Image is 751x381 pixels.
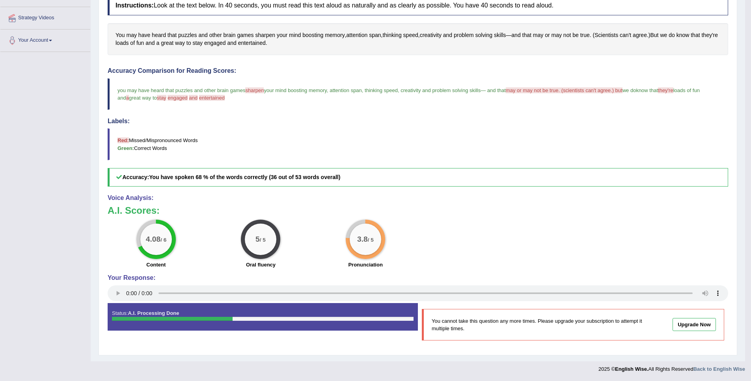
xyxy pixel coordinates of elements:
b: Red: [117,137,129,143]
h4: Your Response: [108,274,728,281]
span: Click to see word definition [620,31,631,39]
span: we do [622,87,636,93]
span: Click to see word definition [325,31,345,39]
span: Click to see word definition [223,31,235,39]
span: loads of fun and [117,87,701,101]
span: Click to see word definition [127,31,137,39]
h4: Accuracy Comparison for Reading Scores: [108,67,728,74]
span: Click to see word definition [204,39,226,47]
small: / 6 [160,237,166,243]
span: Click to see word definition [533,31,543,39]
span: Click to see word definition [347,31,368,39]
span: Click to see word definition [511,31,520,39]
small: / 5 [368,237,374,243]
span: Click to see word definition [209,31,222,39]
big: 4.08 [146,235,160,244]
span: Click to see word definition [545,31,550,39]
a: Strategy Videos [0,7,90,27]
span: Click to see word definition [238,39,266,47]
span: Click to see word definition [130,39,135,47]
span: you may have heard that puzzles and other brain games [117,87,245,93]
blockquote: Missed/Mispronounced Words Correct Words [108,128,728,160]
big: 3.8 [357,235,368,244]
b: Instructions: [116,2,154,9]
span: great way to [129,95,157,101]
span: Click to see word definition [116,31,125,39]
span: Click to see word definition [382,31,401,39]
h5: Accuracy: [108,168,728,187]
span: Click to see word definition [676,31,690,39]
span: sharpen [245,87,264,93]
span: they're [658,87,673,93]
span: Click to see word definition [669,31,675,39]
span: Click to see word definition [175,39,185,47]
span: and that [487,87,506,93]
span: Click to see word definition [152,31,166,39]
b: Green: [117,145,134,151]
span: — [481,87,486,93]
div: 2025 © All Rights Reserved [598,361,745,373]
span: Click to see word definition [475,31,493,39]
span: Click to see word definition [157,39,160,47]
big: 5 [256,235,260,244]
span: Click to see word definition [192,39,203,47]
span: , [398,87,399,93]
div: , , , — . ( .) . [108,23,728,55]
span: stay [157,95,166,101]
span: Click to see word definition [168,31,177,39]
span: Click to see word definition [138,31,150,39]
span: your mind boosting memory [264,87,326,93]
p: You cannot take this question any more times. Please upgrade your subscription to attempt it mult... [432,317,645,332]
span: Click to see word definition [454,31,474,39]
span: , [362,87,363,93]
span: engaged [168,95,188,101]
span: Click to see word definition [403,31,418,39]
span: Click to see word definition [443,31,452,39]
label: Pronunciation [348,261,382,268]
span: entertained [199,95,225,101]
span: Click to see word definition [594,31,618,39]
b: A.I. Scores: [108,205,160,216]
span: , [327,87,328,93]
span: Click to see word definition [580,31,590,39]
span: Click to see word definition [522,31,531,39]
span: Click to see word definition [650,31,658,39]
span: Click to see word definition [660,31,667,39]
h4: Labels: [108,118,728,125]
label: Oral fluency [246,261,276,268]
span: Click to see word definition [563,31,571,39]
span: Click to see word definition [237,31,254,39]
span: Click to see word definition [691,31,700,39]
span: Click to see word definition [145,39,155,47]
span: may or may not be true. (scientists can't agree.) but [506,87,622,93]
span: Click to see word definition [302,31,323,39]
a: Back to English Wise [693,366,745,372]
span: creativity and problem solving skills [401,87,481,93]
span: Click to see word definition [116,39,129,47]
span: Click to see word definition [494,31,506,39]
span: Click to see word definition [186,39,191,47]
h4: Voice Analysis: [108,194,728,202]
span: Click to see word definition [198,31,207,39]
span: and [189,95,198,101]
a: Upgrade Now [673,318,716,331]
span: Click to see word definition [572,31,579,39]
span: Click to see word definition [552,31,562,39]
a: Your Account [0,30,90,49]
span: Click to see word definition [255,31,275,39]
span: Click to see word definition [420,31,442,39]
span: Click to see word definition [701,31,718,39]
span: Click to see word definition [633,31,647,39]
span: Click to see word definition [289,31,301,39]
div: Status: [108,303,418,331]
span: thinking speed [365,87,398,93]
span: know that [636,87,658,93]
b: You have spoken 68 % of the words correctly (36 out of 53 words overall) [149,174,340,180]
span: Click to see word definition [369,31,381,39]
label: Content [146,261,166,268]
small: / 5 [260,237,266,243]
strong: English Wise. [615,366,648,372]
span: Click to see word definition [277,31,287,39]
span: Click to see word definition [178,31,197,39]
